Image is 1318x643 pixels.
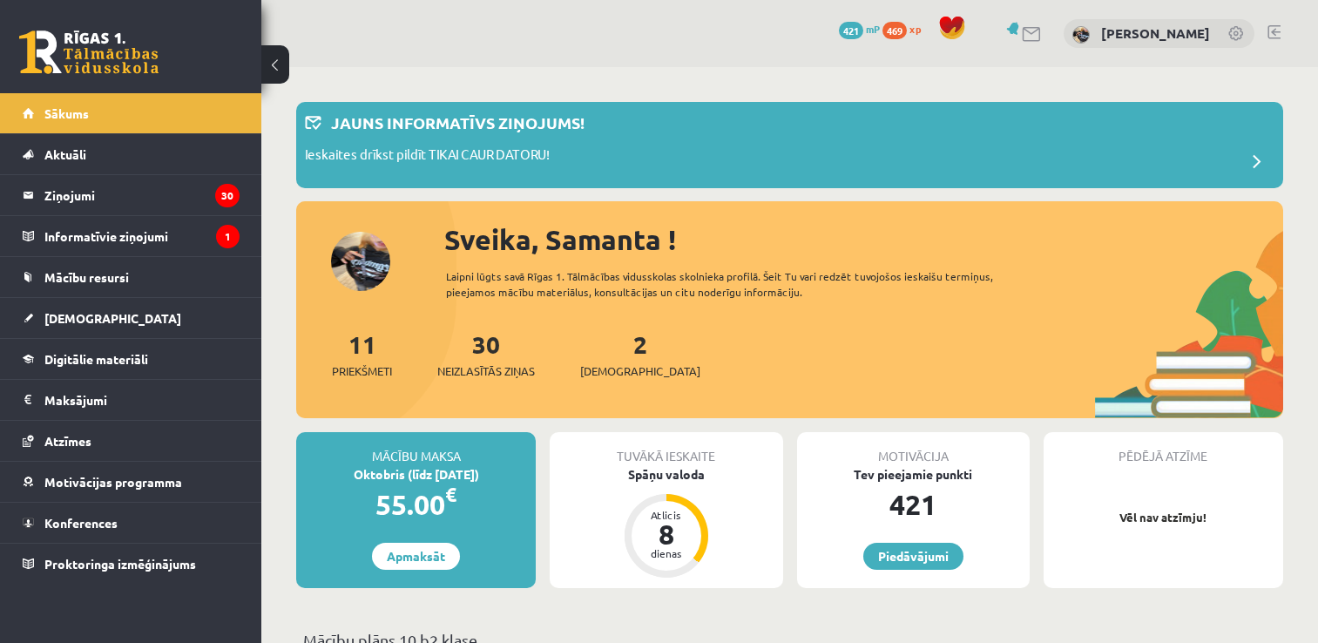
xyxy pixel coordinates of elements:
[23,216,240,256] a: Informatīvie ziņojumi1
[296,465,536,484] div: Oktobris (līdz [DATE])
[332,328,392,380] a: 11Priekšmeti
[44,380,240,420] legend: Maksājumi
[797,465,1030,484] div: Tev pieejamie punkti
[296,484,536,525] div: 55.00
[1044,432,1283,465] div: Pēdējā atzīme
[909,22,921,36] span: xp
[866,22,880,36] span: mP
[19,30,159,74] a: Rīgas 1. Tālmācības vidusskola
[23,544,240,584] a: Proktoringa izmēģinājums
[580,362,700,380] span: [DEMOGRAPHIC_DATA]
[640,510,693,520] div: Atlicis
[1101,24,1210,42] a: [PERSON_NAME]
[23,339,240,379] a: Digitālie materiāli
[23,462,240,502] a: Motivācijas programma
[23,503,240,543] a: Konferences
[23,421,240,461] a: Atzīmes
[296,432,536,465] div: Mācību maksa
[23,93,240,133] a: Sākums
[444,219,1283,261] div: Sveika, Samanta !
[305,111,1274,179] a: Jauns informatīvs ziņojums! Ieskaites drīkst pildīt TIKAI CAUR DATORU!
[1052,509,1274,526] p: Vēl nav atzīmju!
[437,362,535,380] span: Neizlasītās ziņas
[863,543,963,570] a: Piedāvājumi
[305,145,550,169] p: Ieskaites drīkst pildīt TIKAI CAUR DATORU!
[23,380,240,420] a: Maksājumi
[44,474,182,490] span: Motivācijas programma
[44,216,240,256] legend: Informatīvie ziņojumi
[640,520,693,548] div: 8
[23,134,240,174] a: Aktuāli
[437,328,535,380] a: 30Neizlasītās ziņas
[839,22,880,36] a: 421 mP
[44,105,89,121] span: Sākums
[44,146,86,162] span: Aktuāli
[882,22,929,36] a: 469 xp
[550,465,782,580] a: Spāņu valoda Atlicis 8 dienas
[332,362,392,380] span: Priekšmeti
[331,111,585,134] p: Jauns informatīvs ziņojums!
[839,22,863,39] span: 421
[640,548,693,558] div: dienas
[23,298,240,338] a: [DEMOGRAPHIC_DATA]
[797,432,1030,465] div: Motivācija
[44,175,240,215] legend: Ziņojumi
[550,465,782,484] div: Spāņu valoda
[44,433,91,449] span: Atzīmes
[446,268,1038,300] div: Laipni lūgts savā Rīgas 1. Tālmācības vidusskolas skolnieka profilā. Šeit Tu vari redzēt tuvojošo...
[44,515,118,531] span: Konferences
[44,351,148,367] span: Digitālie materiāli
[550,432,782,465] div: Tuvākā ieskaite
[580,328,700,380] a: 2[DEMOGRAPHIC_DATA]
[372,543,460,570] a: Apmaksāt
[44,310,181,326] span: [DEMOGRAPHIC_DATA]
[23,257,240,297] a: Mācību resursi
[215,184,240,207] i: 30
[44,556,196,572] span: Proktoringa izmēģinājums
[1072,26,1090,44] img: Samanta Niedre
[23,175,240,215] a: Ziņojumi30
[216,225,240,248] i: 1
[44,269,129,285] span: Mācību resursi
[797,484,1030,525] div: 421
[445,482,456,507] span: €
[882,22,907,39] span: 469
